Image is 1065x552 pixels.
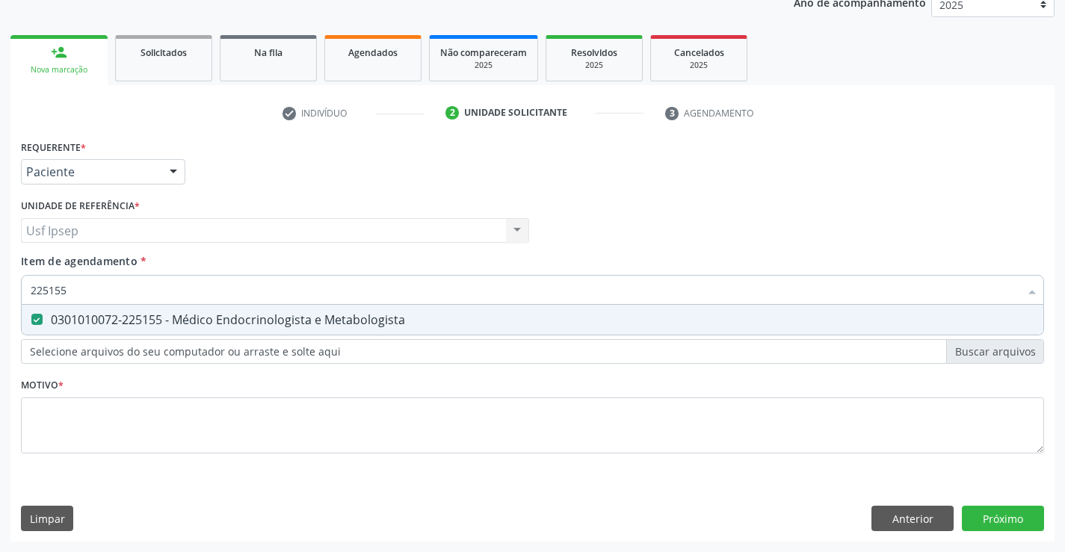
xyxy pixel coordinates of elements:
[440,60,527,71] div: 2025
[21,136,86,159] label: Requerente
[962,506,1044,531] button: Próximo
[26,164,155,179] span: Paciente
[21,506,73,531] button: Limpar
[661,60,736,71] div: 2025
[31,275,1019,305] input: Buscar por procedimentos
[464,106,567,120] div: Unidade solicitante
[871,506,954,531] button: Anterior
[440,46,527,59] span: Não compareceram
[445,106,459,120] div: 2
[674,46,724,59] span: Cancelados
[557,60,632,71] div: 2025
[31,314,1034,326] div: 0301010072-225155 - Médico Endocrinologista e Metabologista
[51,44,67,61] div: person_add
[21,374,64,397] label: Motivo
[141,46,187,59] span: Solicitados
[21,195,140,218] label: Unidade de referência
[254,46,283,59] span: Na fila
[21,64,97,75] div: Nova marcação
[571,46,617,59] span: Resolvidos
[348,46,398,59] span: Agendados
[21,254,138,268] span: Item de agendamento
